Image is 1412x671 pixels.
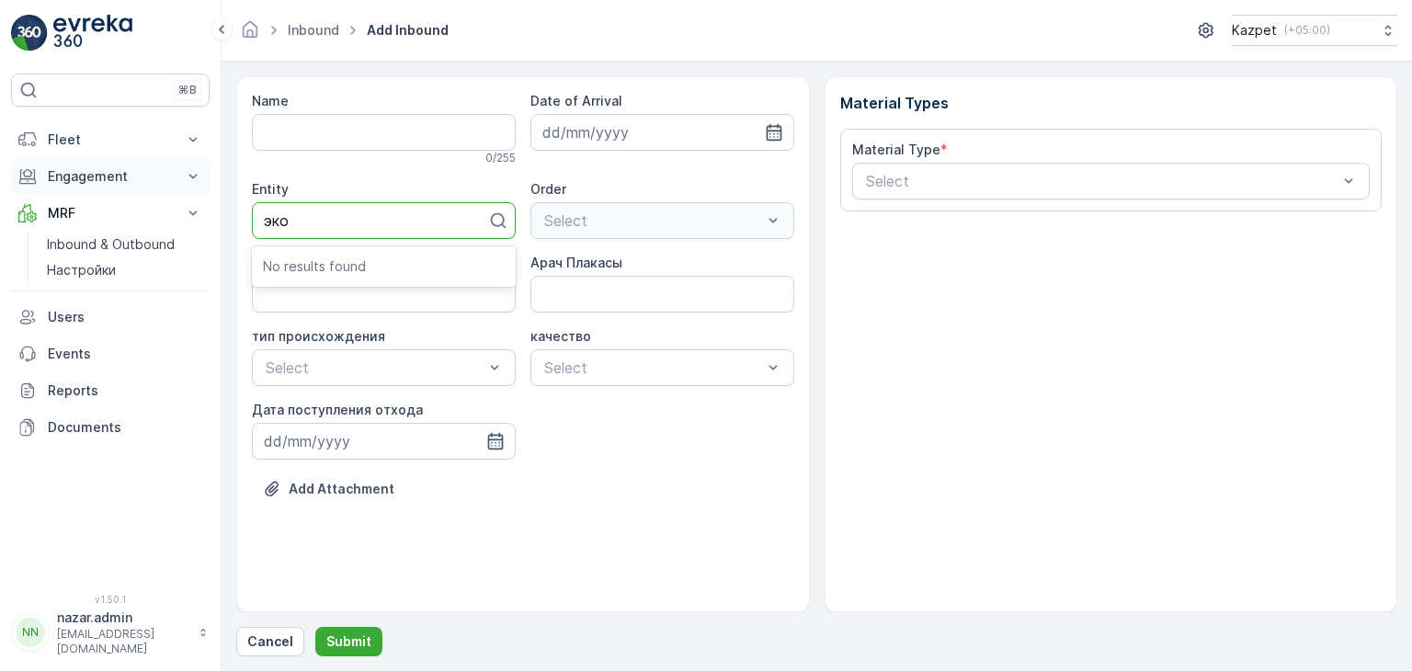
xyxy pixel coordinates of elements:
img: logo [11,15,48,51]
a: Homepage [240,27,260,42]
p: Select [266,357,484,379]
button: Cancel [236,627,304,656]
a: Настройки [40,257,210,283]
span: Add Inbound [363,21,452,40]
label: Арач Плакасы [530,255,622,270]
button: Fleet [11,121,210,158]
label: Order [530,181,566,197]
p: Submit [326,632,371,651]
p: ( +05:00 ) [1284,23,1330,38]
label: тип происхождения [252,328,385,344]
p: Reports [48,381,202,400]
button: Kazpet(+05:00) [1232,15,1397,46]
p: Material Types [840,92,1383,114]
img: logo_light-DOdMpM7g.png [53,15,132,51]
a: Reports [11,372,210,409]
p: Events [48,345,202,363]
p: Cancel [247,632,293,651]
p: Engagement [48,167,173,186]
p: Kazpet [1232,21,1277,40]
p: Fleet [48,131,173,149]
label: Name [252,93,289,108]
p: Select [866,170,1338,192]
button: MRF [11,195,210,232]
label: Дата поступления отхода [252,402,423,417]
button: Engagement [11,158,210,195]
p: Настройки [47,261,116,279]
p: 0 / 255 [485,151,516,165]
p: nazar.admin [57,608,189,627]
label: Date of Arrival [530,93,622,108]
p: Users [48,308,202,326]
label: качество [530,328,591,344]
p: Select [544,357,762,379]
button: Submit [315,627,382,656]
label: Entity [252,181,289,197]
a: Users [11,299,210,335]
p: Documents [48,418,202,437]
button: Upload File [252,474,405,504]
input: dd/mm/yyyy [252,423,516,460]
a: Events [11,335,210,372]
a: Inbound [288,22,339,38]
div: NN [16,618,45,647]
p: No results found [263,257,505,276]
p: Inbound & Outbound [47,235,175,254]
a: Inbound & Outbound [40,232,210,257]
a: Documents [11,409,210,446]
p: [EMAIL_ADDRESS][DOMAIN_NAME] [57,627,189,656]
label: Material Type [852,142,940,157]
p: ⌘B [178,83,197,97]
input: dd/mm/yyyy [530,114,794,151]
p: MRF [48,204,173,222]
span: v 1.50.1 [11,594,210,605]
button: NNnazar.admin[EMAIL_ADDRESS][DOMAIN_NAME] [11,608,210,656]
p: Add Attachment [289,480,394,498]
